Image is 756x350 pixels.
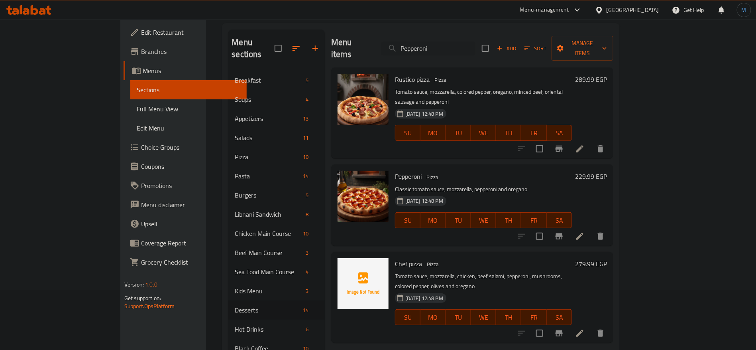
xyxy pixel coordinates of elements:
div: Burgers [235,190,302,200]
a: Edit Restaurant [124,23,247,42]
span: Pizza [424,260,442,269]
span: [DATE] 12:48 PM [402,295,446,302]
div: items [303,324,312,334]
span: Rustico pizza [395,73,430,85]
div: Pizza [235,152,300,162]
div: Pizza [423,172,442,182]
h2: Menu sections [232,36,274,60]
span: TH [499,215,518,226]
h6: 279.99 EGP [575,258,607,269]
span: Sort items [519,42,552,55]
span: [DATE] 12:48 PM [402,197,446,205]
div: Kids Menu3 [228,281,324,301]
span: Sea Food Main Course [235,267,302,277]
span: Menus [143,66,240,75]
span: Menu disclaimer [141,200,240,210]
span: 4 [303,96,312,103]
span: 10 [300,153,312,161]
button: SA [547,212,572,228]
span: SU [399,215,417,226]
span: Pizza [423,173,442,182]
span: Promotions [141,181,240,190]
h6: 289.99 EGP [575,74,607,85]
span: 11 [300,134,312,142]
button: TU [446,125,471,141]
span: FR [524,215,543,226]
div: [GEOGRAPHIC_DATA] [607,6,659,14]
button: TU [446,309,471,325]
div: Libnani Sandwich [235,210,302,219]
button: SA [547,125,572,141]
div: Breakfast [235,75,302,85]
span: 6 [303,326,312,333]
a: Edit menu item [575,144,585,154]
div: Pizza [431,75,450,85]
a: Full Menu View [130,99,247,119]
span: 4 [303,268,312,276]
span: FR [524,312,543,323]
div: Beef Main Course [235,248,302,257]
button: Branch-specific-item [550,324,569,343]
div: Hot Drinks6 [228,320,324,339]
span: Select to update [531,325,548,342]
button: WE [471,212,496,228]
div: Soups4 [228,90,324,109]
span: Add item [494,42,519,55]
span: Sort [524,44,546,53]
span: TU [449,215,467,226]
span: Get support on: [124,293,161,303]
button: FR [521,212,546,228]
span: Select all sections [270,40,287,57]
a: Edit menu item [575,231,585,241]
div: Kids Menu [235,286,302,296]
div: items [303,75,312,85]
a: Menu disclaimer [124,195,247,214]
button: Add section [306,39,325,58]
button: SA [547,309,572,325]
span: 5 [303,192,312,199]
a: Grocery Checklist [124,253,247,272]
div: Pizza10 [228,147,324,166]
div: Desserts [235,305,300,315]
span: TU [449,312,467,323]
div: Chicken Main Course [235,229,300,238]
button: SU [395,125,420,141]
span: 3 [303,287,312,295]
span: FR [524,127,543,139]
div: items [303,210,312,219]
span: 13 [300,115,312,123]
div: items [303,190,312,200]
button: TU [446,212,471,228]
span: SA [550,215,569,226]
span: Chef pizza [395,258,422,270]
div: items [303,95,312,104]
button: Manage items [552,36,613,61]
button: Add [494,42,519,55]
span: Branches [141,47,240,56]
span: WE [474,127,493,139]
button: FR [521,309,546,325]
div: items [300,305,312,315]
span: SU [399,312,417,323]
span: Appetizers [235,114,300,123]
button: delete [591,227,610,246]
a: Promotions [124,176,247,195]
img: Rustico pizza [338,74,389,125]
a: Sections [130,80,247,99]
span: Coverage Report [141,238,240,248]
button: Sort [522,42,548,55]
span: 14 [300,172,312,180]
button: MO [420,212,446,228]
div: Libnani Sandwich8 [228,205,324,224]
p: Tomato sauce, mozzarella, colored pepper, oregano, minced beef, oriental sausage and pepperoni [395,87,572,107]
span: Hot Drinks [235,324,302,334]
a: Upsell [124,214,247,233]
span: Soups [235,95,302,104]
span: Pasta [235,171,300,181]
span: Edit Menu [137,123,240,133]
span: 1.0.0 [145,279,157,290]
